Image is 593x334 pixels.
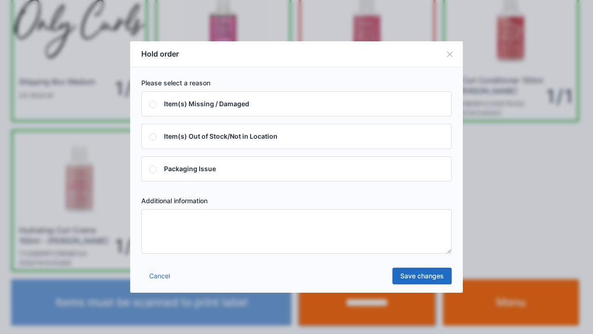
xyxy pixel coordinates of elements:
[141,78,452,88] label: Please select a reason
[141,196,452,206] label: Additional information
[164,100,249,108] span: Item(s) Missing / Damaged
[141,49,179,59] h5: Hold order
[164,165,216,173] span: Packaging Issue
[437,41,463,67] button: Close
[141,268,178,284] a: Cancel
[392,268,452,284] a: Save changes
[164,132,278,140] span: Item(s) Out of Stock/Not in Location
